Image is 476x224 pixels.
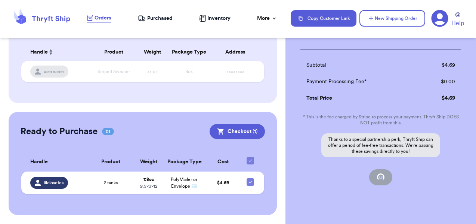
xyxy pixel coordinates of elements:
p: * This is the fee charged by Stripe to process your payment. Thryft Ship DOES NOT profit from this. [300,114,461,126]
td: Subtotal [300,57,418,73]
td: Payment Processing Fee* [300,73,418,90]
button: Sort ascending [48,48,54,57]
span: xx oz [147,69,158,74]
th: Product [89,43,138,61]
span: Inventory [207,15,231,22]
th: Package Type [163,152,205,172]
span: $ 4.69 [217,181,229,185]
button: Checkout (1) [210,124,265,139]
span: Purchased [147,15,173,22]
span: Striped Sweater [98,69,130,74]
span: xxxxxxxx [226,69,244,74]
th: Weight [135,152,163,172]
th: Product [87,152,135,172]
td: $ 4.69 [418,90,461,106]
a: Orders [87,14,111,22]
span: 9.5 x 3 x 12 [140,184,157,188]
span: lilclosetes [44,180,64,186]
span: username [44,69,64,75]
span: Handle [30,48,48,56]
a: Help [451,12,464,28]
td: $ 4.69 [418,57,461,73]
span: Handle [30,158,48,166]
span: Orders [95,14,111,22]
h2: Ready to Purchase [21,125,98,137]
th: Address [211,43,264,61]
th: Package Type [167,43,211,61]
td: $ 0.00 [418,73,461,90]
button: Copy Customer Link [291,10,356,27]
span: Help [451,19,464,28]
th: Weight [138,43,167,61]
th: Cost [205,152,241,172]
strong: 7.8 oz [143,177,154,182]
span: 2 tanks [104,180,118,186]
button: New Shipping Order [359,10,425,27]
td: Total Price [300,90,418,106]
a: Inventory [199,15,231,22]
div: More [257,15,277,22]
span: PolyMailer or Envelope ✉️ [171,177,197,188]
span: 01 [102,128,114,135]
p: Thanks to a special partnership perk, Thryft Ship can offer a period of fee-free transactions. We... [321,133,440,157]
span: Box [185,69,193,74]
a: Purchased [138,15,173,22]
